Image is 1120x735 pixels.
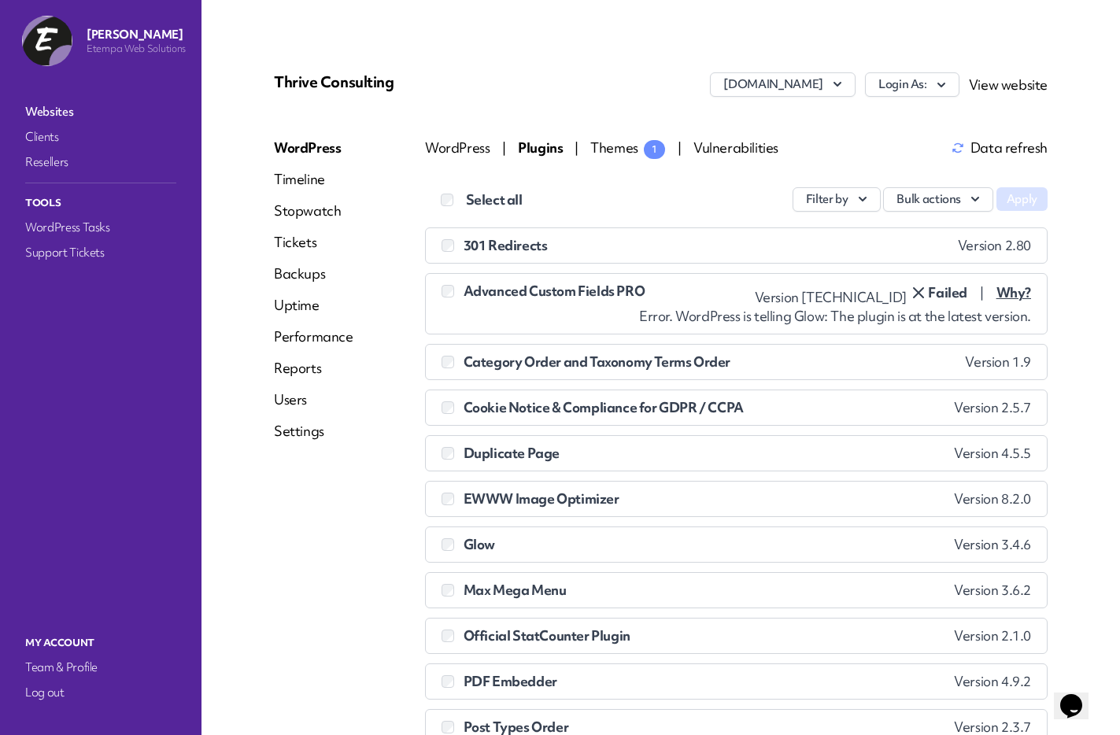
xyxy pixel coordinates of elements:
[755,290,907,305] span: Version [TECHNICAL_ID]
[952,142,1048,154] span: Data refresh
[274,264,353,283] a: Backups
[464,353,730,371] span: Category Order and Taxonomy Terms Order
[996,187,1048,211] button: Apply
[590,139,665,157] span: Themes
[425,139,493,157] span: WordPress
[996,285,1031,301] span: Click here to see details
[22,681,179,704] a: Log out
[464,581,567,599] span: Max Mega Menu
[22,101,179,123] a: Websites
[274,233,353,252] a: Tickets
[22,126,179,148] a: Clients
[678,139,682,157] span: |
[644,140,665,159] span: 1
[954,674,1031,689] span: Version 4.9.2
[22,193,179,213] p: Tools
[464,236,548,254] span: 301 Redirects
[693,139,778,157] span: Vulnerabilities
[954,628,1031,644] span: Version 2.1.0
[954,582,1031,598] span: Version 3.6.2
[954,400,1031,416] span: Version 2.5.7
[466,190,523,209] label: Select all
[274,170,353,189] a: Timeline
[502,139,506,157] span: |
[22,656,179,678] a: Team & Profile
[464,672,557,690] span: PDF Embedder
[22,151,179,173] a: Resellers
[87,27,186,42] p: [PERSON_NAME]
[274,359,353,378] a: Reports
[464,489,619,508] span: EWWW Image Optimizer
[22,216,179,238] a: WordPress Tasks
[464,535,495,553] span: Glow
[1054,672,1104,719] iframe: chat widget
[518,139,565,157] span: Plugins
[909,283,967,302] span: Click here to remove it
[965,354,1031,370] span: Version 1.9
[954,719,1031,735] span: Version 2.3.7
[22,633,179,653] p: My Account
[575,139,578,157] span: |
[274,139,353,157] a: WordPress
[274,296,353,315] a: Uptime
[464,282,645,300] span: Advanced Custom Fields PRO
[274,390,353,409] a: Users
[865,72,959,97] button: Login As:
[274,327,353,346] a: Performance
[274,422,353,441] a: Settings
[464,398,744,416] span: Cookie Notice & Compliance for GDPR / CCPA
[969,76,1048,94] a: View website
[954,537,1031,552] span: Version 3.4.6
[954,491,1031,507] span: Version 8.2.0
[793,187,881,212] button: Filter by
[87,42,186,55] p: Etempa Web Solutions
[464,444,560,462] span: Duplicate Page
[22,242,179,264] a: Support Tickets
[710,72,855,97] button: [DOMAIN_NAME]
[464,626,630,645] span: Official StatCounter Plugin
[967,285,996,301] span: |
[274,201,353,220] a: Stopwatch
[274,72,532,91] p: Thrive Consulting
[954,445,1031,461] span: Version 4.5.5
[958,238,1031,253] span: Version 2.80
[883,187,993,212] button: Bulk actions
[442,308,1031,324] div: Error. WordPress is telling Glow: The plugin is at the latest version.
